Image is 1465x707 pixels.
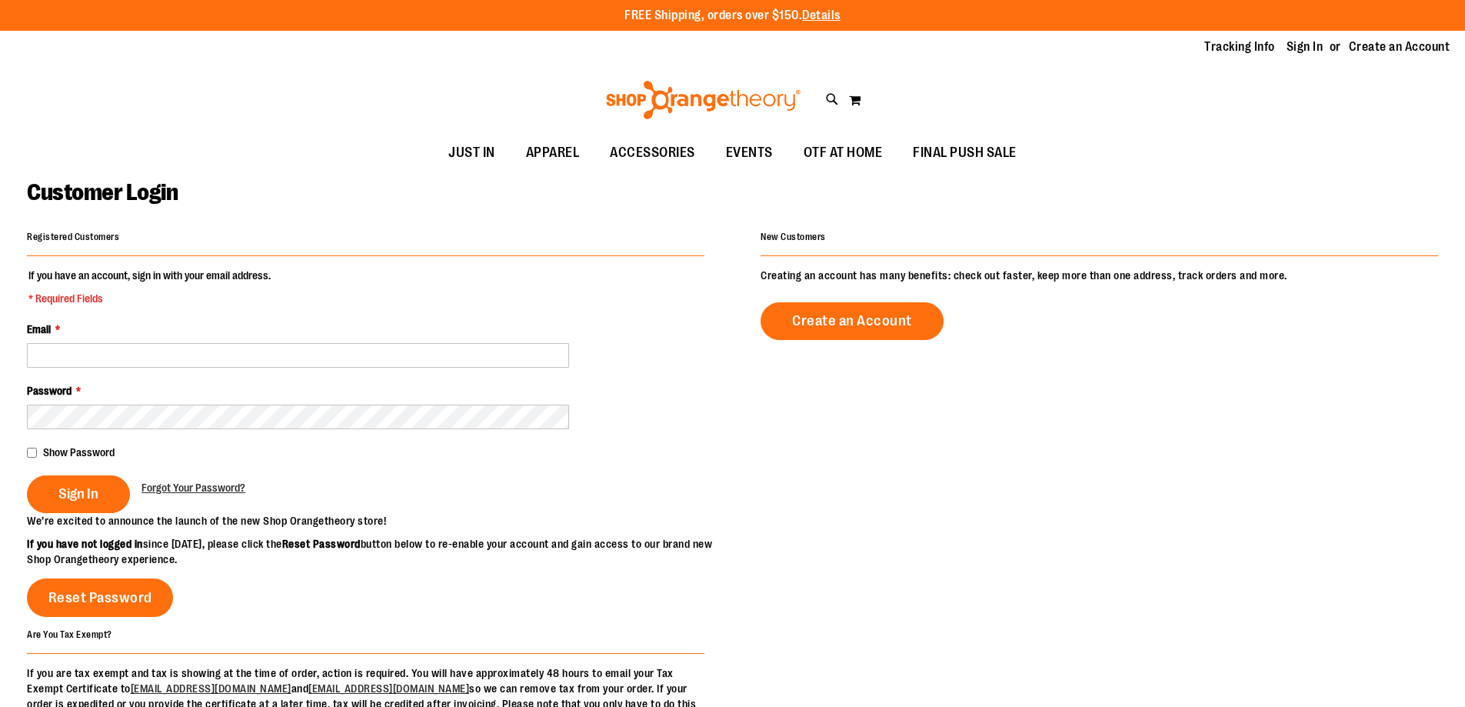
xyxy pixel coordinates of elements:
[43,446,115,459] span: Show Password
[526,135,580,170] span: APPAREL
[761,232,826,242] strong: New Customers
[308,682,469,695] a: [EMAIL_ADDRESS][DOMAIN_NAME]
[142,482,245,494] span: Forgot Your Password?
[27,179,178,205] span: Customer Login
[1204,38,1275,55] a: Tracking Info
[28,291,271,306] span: * Required Fields
[282,538,361,550] strong: Reset Password
[27,385,72,397] span: Password
[1287,38,1323,55] a: Sign In
[27,232,119,242] strong: Registered Customers
[27,513,733,529] p: We’re excited to announce the launch of the new Shop Orangetheory store!
[27,538,143,550] strong: If you have not logged in
[131,682,291,695] a: [EMAIL_ADDRESS][DOMAIN_NAME]
[802,8,841,22] a: Details
[1349,38,1450,55] a: Create an Account
[804,135,883,170] span: OTF AT HOME
[27,536,733,567] p: since [DATE], please click the button below to re-enable your account and gain access to our bran...
[624,7,841,25] p: FREE Shipping, orders over $150.
[726,135,773,170] span: EVENTS
[58,485,98,502] span: Sign In
[604,81,803,119] img: Shop Orangetheory
[792,312,912,329] span: Create an Account
[761,268,1438,283] p: Creating an account has many benefits: check out faster, keep more than one address, track orders...
[27,579,173,617] a: Reset Password
[27,475,130,513] button: Sign In
[913,135,1017,170] span: FINAL PUSH SALE
[610,135,695,170] span: ACCESSORIES
[48,589,152,606] span: Reset Password
[761,302,944,340] a: Create an Account
[27,629,112,639] strong: Are You Tax Exempt?
[448,135,495,170] span: JUST IN
[27,323,51,335] span: Email
[142,480,245,495] a: Forgot Your Password?
[27,268,272,306] legend: If you have an account, sign in with your email address.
